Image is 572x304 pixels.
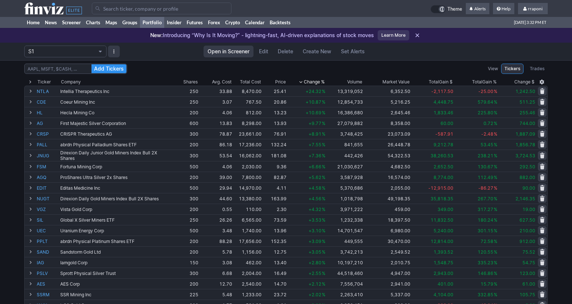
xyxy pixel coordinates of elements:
td: 54,322.53 [364,150,411,161]
td: 841,655 [326,139,364,150]
span: Tickers [504,65,520,72]
input: Search [24,64,127,74]
span: % [322,164,325,169]
td: 25.41 [262,86,287,96]
div: First Majestic Silver Corporation [60,121,172,126]
td: 10,197,210 [326,257,364,268]
td: 13,380.00 [233,193,262,204]
td: 300 [173,150,199,161]
span: 579.64 [478,99,493,105]
td: 300 [173,128,199,139]
span: % [494,228,497,233]
td: 17,656.00 [233,236,262,246]
td: 500 [173,225,199,236]
div: Total Cost [240,78,261,86]
td: 3,748,425 [326,128,364,139]
span: Change % [304,78,325,86]
span: 35,818.35 [431,196,453,201]
td: 73.59 [262,214,287,225]
td: 9.36 [262,161,287,172]
a: Screener [60,17,83,28]
a: Maps [103,17,120,28]
a: NTLA [37,86,59,96]
span: 19.00 [522,207,535,212]
span: % [322,153,325,158]
span: 8,774.00 [434,175,453,180]
td: 88.28 [199,236,233,246]
div: Hecla Mining Co [60,110,172,115]
span: % [322,185,325,191]
span: +3.53 [309,217,321,223]
span: +3.05 [309,249,321,255]
td: 12.75 [262,246,287,257]
span: 130.67 [478,164,493,169]
span: -2.48 [481,131,493,137]
a: AGQ [37,172,59,182]
span: 11,832.50 [431,217,453,223]
span: 912.00 [519,239,535,244]
span: % [494,164,497,169]
span: Market Value [382,78,410,86]
td: 5,216.25 [364,96,411,107]
td: 152.35 [262,236,287,246]
div: Iamgold Corp [60,260,172,265]
td: 6,980.00 [364,225,411,236]
td: 49,198.35 [364,193,411,204]
span: 54.75 [522,260,535,265]
span: 292.50 [519,164,535,169]
a: Crypto [223,17,242,28]
a: FSM [37,161,59,172]
span: 335.23 [478,260,493,265]
td: 30,470.00 [364,236,411,246]
td: 6,565.00 [233,214,262,225]
td: 150 [173,257,199,268]
span: 349.00 [438,207,453,212]
td: 20.86 [262,96,287,107]
span: Create New [303,48,331,55]
span: rraponi [528,6,543,11]
td: 163.99 [262,193,287,204]
td: 767.50 [233,96,262,107]
div: Gain % [472,78,497,86]
span: 60.00 [440,121,453,126]
td: 13.23 [262,107,287,118]
td: 200 [173,107,199,118]
td: 1,156.00 [233,246,262,257]
span: 627.50 [519,217,535,223]
span: -2,117.50 [431,89,453,94]
a: JNUG [37,150,59,161]
td: 8,358.00 [364,118,411,128]
span: % [322,99,325,105]
div: Volume [347,78,362,86]
div: Expand All [24,78,36,86]
td: 44.60 [199,193,233,204]
span: Total [472,78,482,86]
td: 78.87 [199,128,233,139]
td: 7,800.00 [233,172,262,182]
a: AG [37,118,59,128]
div: Vista Gold Corp [60,207,172,212]
span: Delete [278,48,293,55]
span: 5,240.00 [434,228,453,233]
td: 2.30 [262,204,287,214]
span: 511.25 [519,99,535,105]
span: % [494,260,497,265]
div: ProShares Ultra Silver 2x Shares [60,175,172,180]
span: 317.27 [478,207,493,212]
span: 1,242.50 [515,89,535,94]
div: abrdn Physical Platinum Shares ETF [60,239,172,244]
span: Total [429,78,439,86]
span: % [322,110,325,115]
a: SAND [37,247,59,257]
div: Coeur Mining Inc [60,99,172,105]
span: 112.49 [478,175,493,180]
a: PPLT [37,236,59,246]
td: 3.08 [199,257,233,268]
a: Forex [205,17,223,28]
span: +2.80 [309,260,321,265]
td: 17,236.00 [233,139,262,150]
td: 0.55 [199,204,233,214]
span: 3,724.53 [515,153,535,158]
a: rraponi [518,3,548,15]
span: % [322,89,325,94]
